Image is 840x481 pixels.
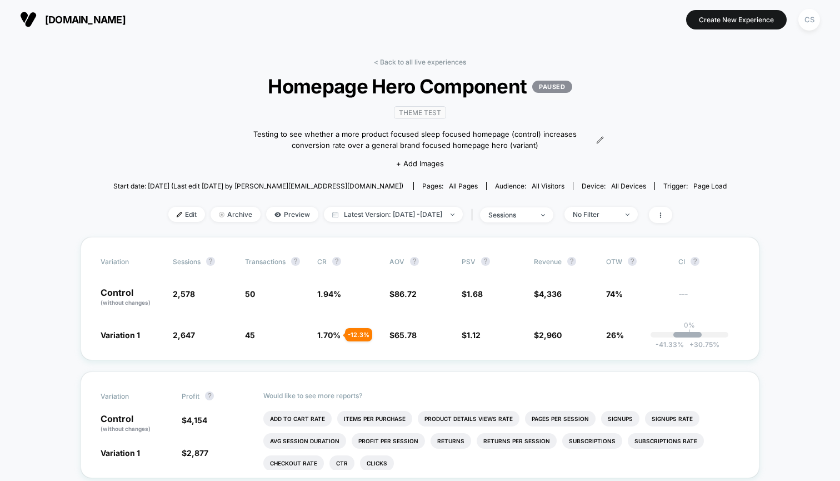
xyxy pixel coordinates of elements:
span: Homepage Hero Component [144,75,696,98]
li: Product Details Views Rate [418,411,519,427]
p: PAUSED [532,81,572,93]
li: Avg Session Duration [263,433,346,449]
span: Variation [101,391,162,400]
span: Variation 1 [101,330,140,340]
span: 1.94 % [317,289,341,299]
span: All Visitors [532,182,564,190]
span: 2,877 [187,448,208,458]
button: ? [206,257,215,266]
span: 1.12 [467,330,481,340]
span: 50 [245,289,255,299]
button: CS [795,8,823,31]
div: Audience: [495,182,564,190]
span: $ [182,415,207,425]
div: Pages: [422,182,478,190]
div: Trigger: [663,182,727,190]
span: Variation 1 [101,448,140,458]
button: Create New Experience [686,10,787,29]
span: $ [462,330,481,340]
span: $ [534,330,562,340]
button: ? [691,257,699,266]
a: < Back to all live experiences [374,58,466,66]
span: CI [678,257,739,266]
span: 86.72 [394,289,417,299]
button: ? [205,391,214,400]
span: (without changes) [101,425,151,432]
button: ? [567,257,576,266]
span: Latest Version: [DATE] - [DATE] [324,207,463,222]
span: Testing to see whether a more product focused sleep focused homepage (control) increases conversi... [236,129,593,151]
span: 1.70 % [317,330,341,340]
span: [DOMAIN_NAME] [45,14,126,26]
span: 45 [245,330,255,340]
span: 4,154 [187,415,207,425]
img: end [219,212,224,217]
span: + Add Images [396,159,444,168]
span: + [689,340,694,349]
div: sessions [488,211,533,219]
li: Add To Cart Rate [263,411,332,427]
span: Profit [182,392,199,400]
button: ? [481,257,490,266]
span: OTW [606,257,667,266]
span: $ [534,289,562,299]
span: Variation [101,257,162,266]
span: 74% [606,289,623,299]
span: | [468,207,480,223]
span: (without changes) [101,299,151,306]
li: Signups [601,411,639,427]
span: all pages [449,182,478,190]
span: -41.33 % [656,340,684,349]
li: Profit Per Session [352,433,425,449]
span: --- [678,291,739,307]
span: $ [462,289,483,299]
span: 1.68 [467,289,483,299]
span: $ [389,330,417,340]
span: 2,647 [173,330,195,340]
img: end [626,214,629,216]
li: Pages Per Session [525,411,596,427]
button: [DOMAIN_NAME] [17,11,129,28]
span: 2,960 [539,330,562,340]
li: Items Per Purchase [337,411,412,427]
p: Would like to see more reports? [263,391,740,400]
span: 4,336 [539,289,562,299]
button: ? [628,257,637,266]
div: CS [798,9,820,31]
span: Page Load [693,182,727,190]
div: No Filter [573,210,617,219]
span: Edit [168,207,205,222]
span: $ [389,289,417,299]
li: Ctr [329,455,354,471]
li: Returns [431,433,471,449]
span: Sessions [173,257,201,266]
img: end [541,214,545,216]
span: AOV [389,257,404,266]
span: 30.75 % [684,340,719,349]
img: edit [177,212,182,217]
span: 2,578 [173,289,195,299]
span: Theme Test [394,106,446,119]
span: Preview [266,207,318,222]
span: Device: [573,182,654,190]
span: Transactions [245,257,286,266]
span: $ [182,448,208,458]
span: CR [317,257,327,266]
li: Returns Per Session [477,433,557,449]
li: Checkout Rate [263,455,324,471]
li: Subscriptions Rate [628,433,704,449]
li: Clicks [360,455,394,471]
button: ? [410,257,419,266]
p: Control [101,288,162,307]
span: all devices [611,182,646,190]
img: Visually logo [20,11,37,28]
span: Archive [211,207,261,222]
span: PSV [462,257,476,266]
button: ? [332,257,341,266]
span: 65.78 [394,330,417,340]
span: Revenue [534,257,562,266]
img: end [451,214,454,216]
li: Signups Rate [645,411,699,427]
p: | [688,329,691,338]
img: calendar [332,212,338,217]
